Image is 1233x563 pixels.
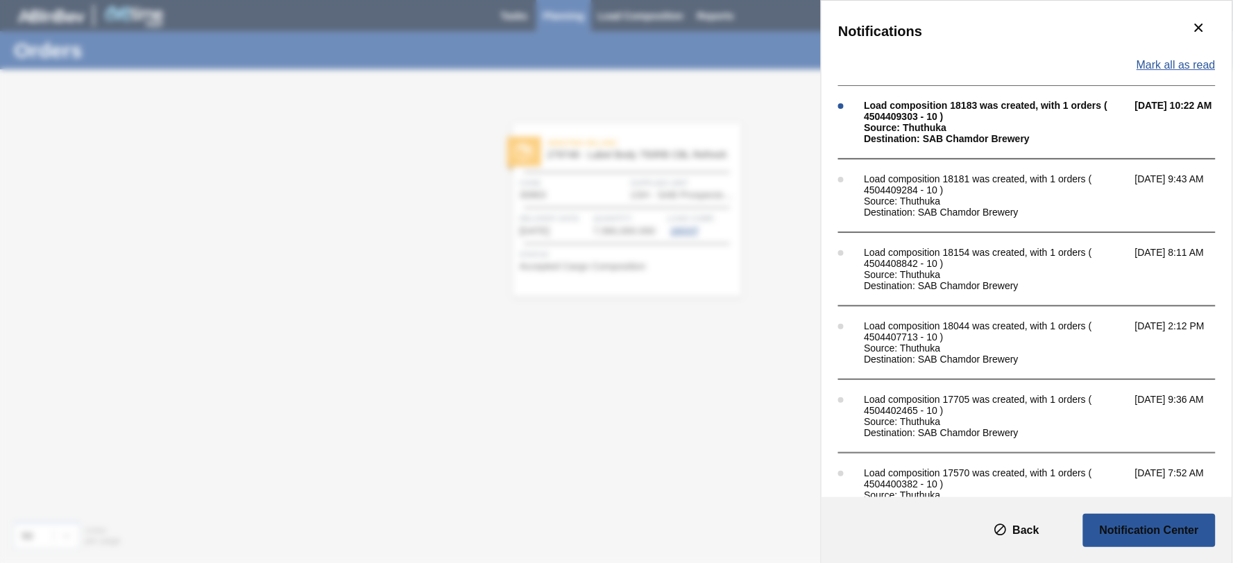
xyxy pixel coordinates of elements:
[864,354,1128,365] div: Destination: SAB Chamdor Brewery
[864,394,1128,416] div: Load composition 17705 was created, with 1 orders ( 4504402465 - 10 )
[864,133,1128,144] div: Destination: SAB Chamdor Brewery
[864,100,1128,122] div: Load composition 18183 was created, with 1 orders ( 4504409303 - 10 )
[864,280,1128,291] div: Destination: SAB Chamdor Brewery
[1135,320,1230,365] span: [DATE] 2:12 PM
[864,247,1128,269] div: Load composition 18154 was created, with 1 orders ( 4504408842 - 10 )
[1135,247,1230,291] span: [DATE] 8:11 AM
[864,196,1128,207] div: Source: Thuthuka
[864,173,1128,196] div: Load composition 18181 was created, with 1 orders ( 4504409284 - 10 )
[1135,100,1230,144] span: [DATE] 10:22 AM
[864,343,1128,354] div: Source: Thuthuka
[864,416,1128,427] div: Source: Thuthuka
[1135,394,1230,438] span: [DATE] 9:36 AM
[864,490,1128,501] div: Source: Thuthuka
[864,427,1128,438] div: Destination: SAB Chamdor Brewery
[864,467,1128,490] div: Load composition 17570 was created, with 1 orders ( 4504400382 - 10 )
[1135,173,1230,218] span: [DATE] 9:43 AM
[864,320,1128,343] div: Load composition 18044 was created, with 1 orders ( 4504407713 - 10 )
[864,207,1128,218] div: Destination: SAB Chamdor Brewery
[1135,467,1230,512] span: [DATE] 7:52 AM
[864,269,1128,280] div: Source: Thuthuka
[1137,59,1216,71] span: Mark all as read
[864,122,1128,133] div: Source: Thuthuka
